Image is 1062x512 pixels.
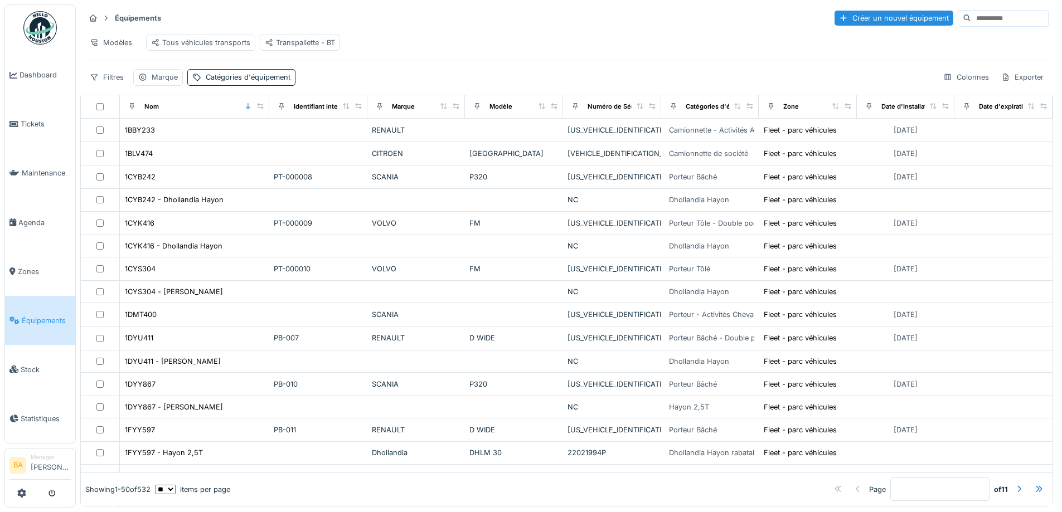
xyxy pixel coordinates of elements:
[568,402,657,412] div: NC
[151,37,250,48] div: Tous véhicules transports
[764,447,837,458] div: Fleet - parc véhicules
[568,172,657,182] div: [US_VEHICLE_IDENTIFICATION_NUMBER]
[686,102,763,111] div: Catégories d'équipement
[669,425,717,435] div: Porteur Bâché
[85,484,151,495] div: Showing 1 - 50 of 532
[85,35,137,51] div: Modèles
[5,345,75,394] a: Stock
[372,333,461,343] div: RENAULT
[764,241,837,251] div: Fleet - parc véhicules
[5,394,75,443] a: Statistiques
[5,149,75,198] a: Maintenance
[764,333,837,343] div: Fleet - parc véhicules
[469,172,559,182] div: P320
[18,266,71,277] span: Zones
[568,148,657,159] div: [VEHICLE_IDENTIFICATION_NUMBER]
[152,72,178,82] div: Marque
[568,264,657,274] div: [US_VEHICLE_IDENTIFICATION_NUMBER]
[372,425,461,435] div: RENAULT
[372,148,461,159] div: CITROEN
[5,51,75,100] a: Dashboard
[568,194,657,205] div: NC
[881,102,936,111] div: Date d'Installation
[869,484,886,495] div: Page
[20,70,71,80] span: Dashboard
[372,172,461,182] div: SCANIA
[568,309,657,320] div: [US_VEHICLE_IDENTIFICATION_NUMBER]
[125,218,154,228] div: 1CYK416
[568,425,657,435] div: [US_VEHICLE_IDENTIFICATION_NUMBER]
[125,333,153,343] div: 1DYU411
[894,172,918,182] div: [DATE]
[894,148,918,159] div: [DATE]
[21,413,71,424] span: Statistiques
[9,457,26,474] li: BA
[568,218,657,228] div: [US_VEHICLE_IDENTIFICATION_NUMBER]
[9,453,71,480] a: BA Manager[PERSON_NAME]
[568,333,657,343] div: [US_VEHICLE_IDENTIFICATION_NUMBER]
[894,218,918,228] div: [DATE]
[125,125,155,135] div: 1BBY233
[125,356,221,367] div: 1DYU411 - [PERSON_NAME]
[764,264,837,274] div: Fleet - parc véhicules
[274,379,363,389] div: PB-010
[669,402,709,412] div: Hayon 2,5T
[783,102,799,111] div: Zone
[979,102,1031,111] div: Date d'expiration
[669,148,748,159] div: Camionnette de société
[125,264,156,274] div: 1CYS304
[5,198,75,247] a: Agenda
[5,100,75,149] a: Tickets
[85,69,129,85] div: Filtres
[110,13,166,23] strong: Équipements
[764,172,837,182] div: Fleet - parc véhicules
[669,286,729,297] div: Dhollandia Hayon
[274,425,363,435] div: PB-011
[469,148,559,159] div: [GEOGRAPHIC_DATA]
[764,379,837,389] div: Fleet - parc véhicules
[669,356,729,367] div: Dhollandia Hayon
[265,37,335,48] div: Transpallette - BT
[996,69,1049,85] div: Exporter
[125,148,153,159] div: 1BLV474
[125,286,223,297] div: 1CYS304 - [PERSON_NAME]
[18,217,71,228] span: Agenda
[274,264,363,274] div: PT-000010
[669,309,762,320] div: Porteur - Activités Chevaux
[669,333,770,343] div: Porteur Bâché - Double ponts
[469,218,559,228] div: FM
[31,453,71,477] li: [PERSON_NAME]
[31,453,71,461] div: Manager
[894,471,918,481] div: [DATE]
[669,125,798,135] div: Camionnette - Activités Atelier/Garage
[669,471,729,481] div: [PERSON_NAME]
[568,356,657,367] div: NC
[144,102,159,111] div: Nom
[764,402,837,412] div: Fleet - parc véhicules
[469,471,559,481] div: TMM25-4W
[764,194,837,205] div: Fleet - parc véhicules
[469,425,559,435] div: D WIDE
[764,356,837,367] div: Fleet - parc véhicules
[894,425,918,435] div: [DATE]
[469,379,559,389] div: P320
[669,194,729,205] div: Dhollandia Hayon
[372,471,461,481] div: MANITOU
[764,125,837,135] div: Fleet - parc véhicules
[125,241,222,251] div: 1CYK416 - Dhollandia Hayon
[764,148,837,159] div: Fleet - parc véhicules
[372,218,461,228] div: VOLVO
[22,315,71,326] span: Équipements
[469,447,559,458] div: DHLM 30
[274,333,363,343] div: PB-007
[669,264,710,274] div: Porteur Tôlé
[994,484,1008,495] strong: of 11
[568,447,657,458] div: 22021994P
[22,168,71,178] span: Maintenance
[125,309,157,320] div: 1DMT400
[489,102,512,111] div: Modèle
[125,194,224,205] div: 1CYB242 - Dhollandia Hayon
[568,241,657,251] div: NC
[764,218,837,228] div: Fleet - parc véhicules
[894,125,918,135] div: [DATE]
